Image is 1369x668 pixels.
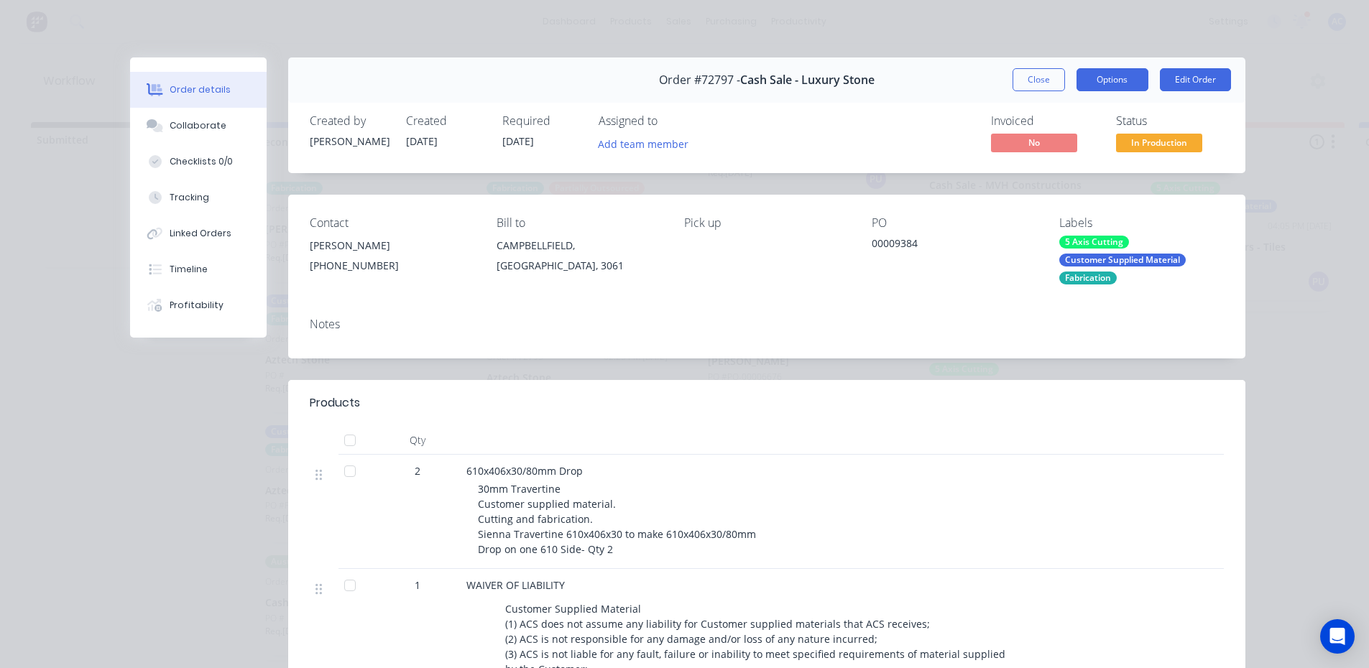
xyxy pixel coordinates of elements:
div: Profitability [170,299,223,312]
div: 5 Axis Cutting [1059,236,1129,249]
button: Edit Order [1160,68,1231,91]
button: Checklists 0/0 [130,144,267,180]
button: Collaborate [130,108,267,144]
button: Add team member [590,134,696,153]
span: 610x406x30/80mm Drop [466,464,583,478]
div: Checklists 0/0 [170,155,233,168]
button: In Production [1116,134,1202,155]
div: Assigned to [599,114,742,128]
span: 1 [415,577,420,593]
span: 30mm Travertine Customer supplied material. Cutting and fabrication. Sienna Travertine 610x406x30... [478,482,759,556]
div: Bill to [497,216,661,230]
span: Order #72797 - [659,73,740,87]
button: Close [1013,68,1065,91]
span: Cash Sale - Luxury Stone [740,73,875,87]
div: Customer Supplied Material [1059,254,1186,266]
span: No [991,134,1077,152]
div: Linked Orders [170,227,231,240]
div: Notes [310,317,1224,331]
div: Qty [374,426,461,455]
div: Timeline [170,263,208,276]
button: Order details [130,72,267,108]
span: WAIVER OF LIABILITY [466,578,565,592]
div: 00009384 [872,236,1036,256]
div: Status [1116,114,1224,128]
div: PO [872,216,1036,230]
button: Linked Orders [130,215,267,251]
div: Collaborate [170,119,226,132]
div: Products [310,394,360,412]
div: [PERSON_NAME] [310,134,389,149]
span: In Production [1116,134,1202,152]
div: Created [406,114,485,128]
div: Labels [1059,216,1224,230]
div: Contact [310,216,474,230]
div: Tracking [170,191,209,204]
div: [PHONE_NUMBER] [310,256,474,276]
span: [DATE] [406,134,438,148]
div: Fabrication [1059,272,1117,284]
div: Created by [310,114,389,128]
div: CAMPBELLFIELD, [GEOGRAPHIC_DATA], 3061 [497,236,661,276]
span: [DATE] [502,134,534,148]
div: Pick up [684,216,849,230]
button: Profitability [130,287,267,323]
button: Add team member [599,134,696,153]
div: [PERSON_NAME] [310,236,474,256]
div: [PERSON_NAME][PHONE_NUMBER] [310,236,474,282]
span: 2 [415,463,420,478]
button: Tracking [130,180,267,215]
div: CAMPBELLFIELD, [GEOGRAPHIC_DATA], 3061 [497,236,661,282]
div: Invoiced [991,114,1099,128]
button: Timeline [130,251,267,287]
div: Required [502,114,581,128]
div: Order details [170,83,231,96]
div: Open Intercom Messenger [1320,619,1355,654]
button: Options [1077,68,1148,91]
